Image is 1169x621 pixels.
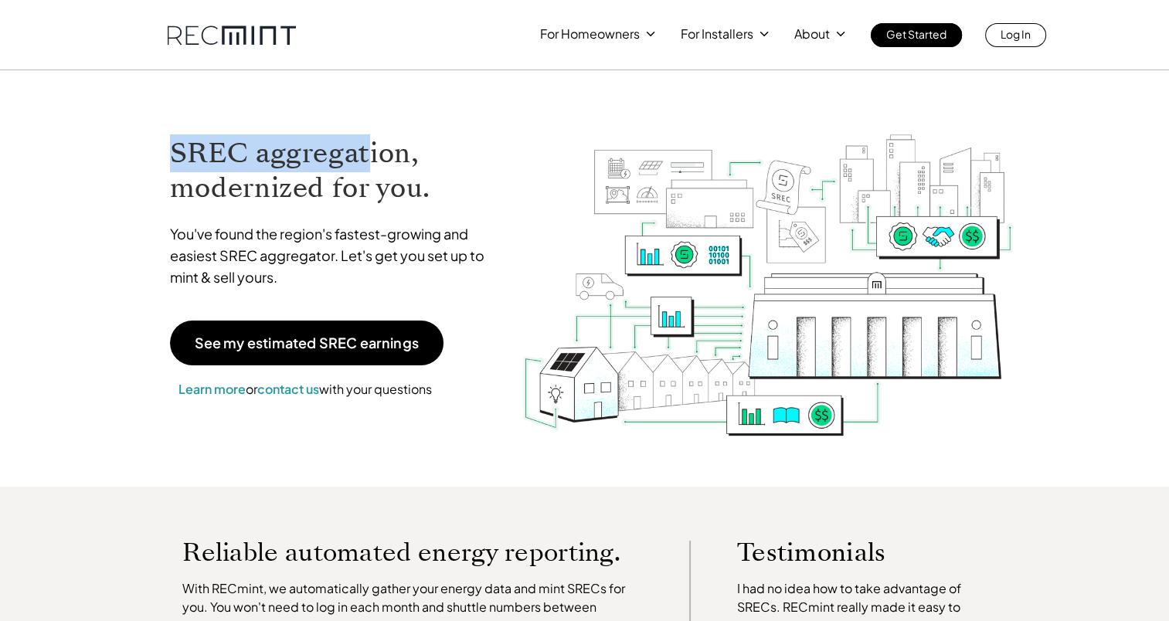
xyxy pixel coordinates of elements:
[737,541,967,564] p: Testimonials
[178,381,246,397] a: Learn more
[794,23,830,45] p: About
[170,379,440,399] p: or with your questions
[170,223,499,288] p: You've found the region's fastest-growing and easiest SREC aggregator. Let's get you set up to mi...
[170,321,443,365] a: See my estimated SREC earnings
[681,23,753,45] p: For Installers
[886,23,946,45] p: Get Started
[522,93,1014,440] img: RECmint value cycle
[195,336,419,350] p: See my estimated SREC earnings
[871,23,962,47] a: Get Started
[985,23,1046,47] a: Log In
[182,541,643,564] p: Reliable automated energy reporting.
[170,136,499,205] h1: SREC aggregation, modernized for you.
[1001,23,1031,45] p: Log In
[257,381,319,397] a: contact us
[540,23,640,45] p: For Homeowners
